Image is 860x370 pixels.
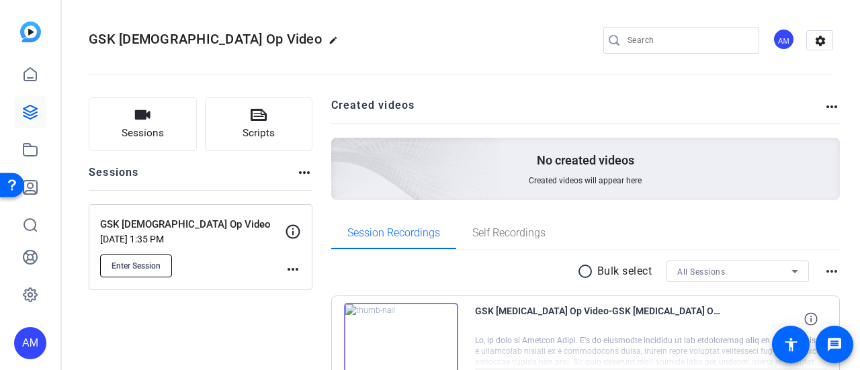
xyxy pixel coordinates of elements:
[773,28,796,52] ngx-avatar: Ashley Murphy
[331,97,824,124] h2: Created videos
[14,327,46,359] div: AM
[773,28,795,50] div: AM
[100,217,285,232] p: GSK [DEMOGRAPHIC_DATA] Op Video
[807,31,834,51] mat-icon: settings
[112,261,161,271] span: Enter Session
[181,5,501,296] img: Creted videos background
[472,228,546,238] span: Self Recordings
[100,234,285,244] p: [DATE] 1:35 PM
[285,261,301,277] mat-icon: more_horiz
[89,31,322,47] span: GSK [DEMOGRAPHIC_DATA] Op Video
[537,152,634,169] p: No created videos
[20,21,41,42] img: blue-gradient.svg
[347,228,440,238] span: Session Recordings
[529,175,642,186] span: Created videos will appear here
[628,32,748,48] input: Search
[826,336,843,353] mat-icon: message
[205,97,313,151] button: Scripts
[783,336,799,353] mat-icon: accessibility
[89,97,197,151] button: Sessions
[577,263,597,279] mat-icon: radio_button_unchecked
[89,165,139,190] h2: Sessions
[243,126,275,141] span: Scripts
[677,267,725,277] span: All Sessions
[597,263,652,279] p: Bulk select
[296,165,312,181] mat-icon: more_horiz
[329,36,345,52] mat-icon: edit
[475,303,724,335] span: GSK [MEDICAL_DATA] Op Video-GSK [MEDICAL_DATA] Op Video-[PERSON_NAME] take 1-2025-08-29-11-06-15-...
[122,126,164,141] span: Sessions
[824,263,840,279] mat-icon: more_horiz
[100,255,172,277] button: Enter Session
[824,99,840,115] mat-icon: more_horiz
